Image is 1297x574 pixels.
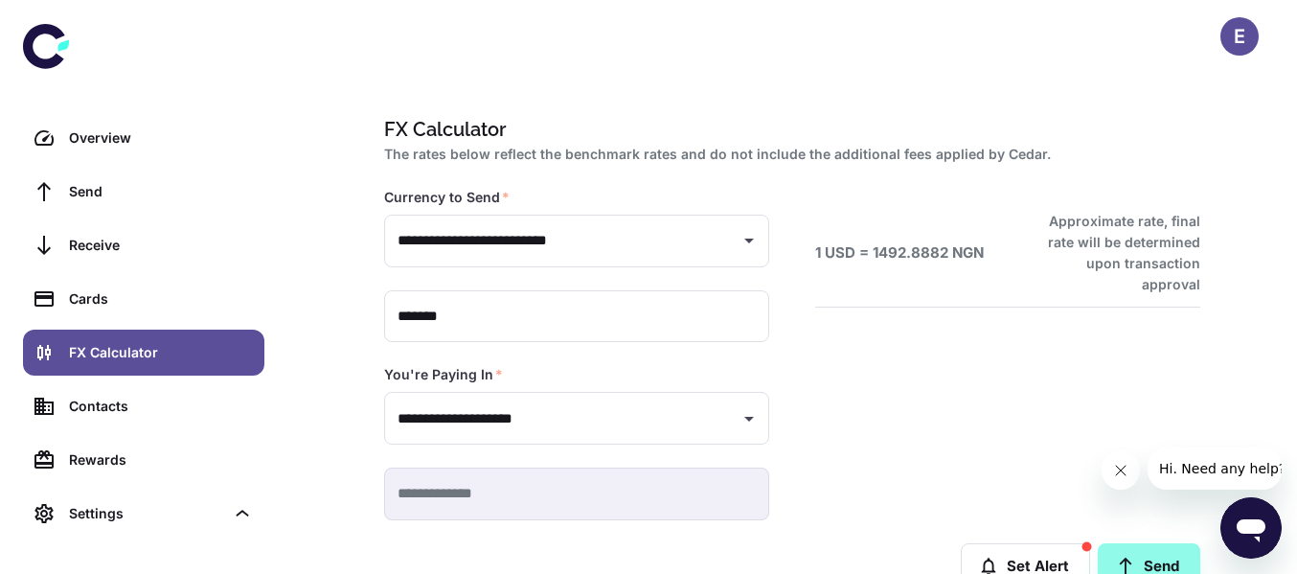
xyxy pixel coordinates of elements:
button: Open [736,405,762,432]
div: Receive [69,235,253,256]
div: Contacts [69,396,253,417]
a: FX Calculator [23,330,264,376]
div: FX Calculator [69,342,253,363]
a: Receive [23,222,264,268]
div: Send [69,181,253,202]
a: Rewards [23,437,264,483]
iframe: Button to launch messaging window [1220,497,1282,559]
span: Hi. Need any help? [11,13,138,29]
div: Rewards [69,449,253,471]
div: Settings [69,503,224,524]
a: Overview [23,115,264,161]
button: Open [736,227,762,254]
button: E [1220,17,1259,56]
div: Cards [69,288,253,310]
label: Currency to Send [384,188,510,207]
a: Send [23,169,264,215]
h6: Approximate rate, final rate will be determined upon transaction approval [1027,211,1200,295]
iframe: Message from company [1148,448,1282,490]
a: Contacts [23,383,264,429]
div: Settings [23,491,264,537]
h1: FX Calculator [384,115,1193,144]
a: Cards [23,276,264,322]
iframe: Close message [1102,451,1140,490]
label: You're Paying In [384,365,503,384]
h6: 1 USD = 1492.8882 NGN [815,242,984,264]
div: Overview [69,127,253,149]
